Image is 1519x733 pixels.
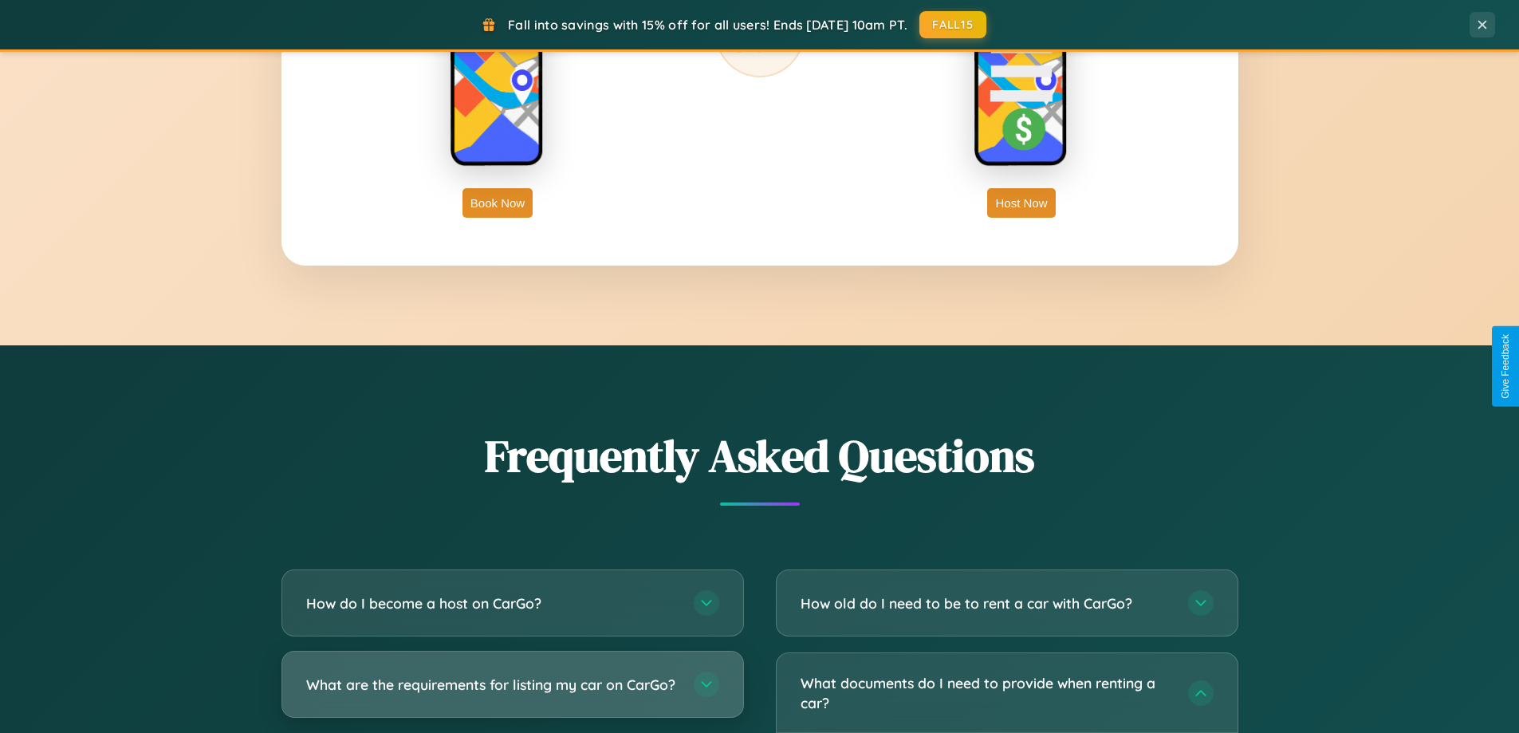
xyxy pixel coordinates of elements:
h3: How old do I need to be to rent a car with CarGo? [801,593,1172,613]
h3: What documents do I need to provide when renting a car? [801,673,1172,712]
div: Give Feedback [1500,334,1511,399]
button: FALL15 [919,11,986,38]
h3: How do I become a host on CarGo? [306,593,678,613]
button: Host Now [987,188,1055,218]
h2: Frequently Asked Questions [281,425,1238,487]
span: Fall into savings with 15% off for all users! Ends [DATE] 10am PT. [508,17,907,33]
button: Book Now [462,188,533,218]
h3: What are the requirements for listing my car on CarGo? [306,675,678,695]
